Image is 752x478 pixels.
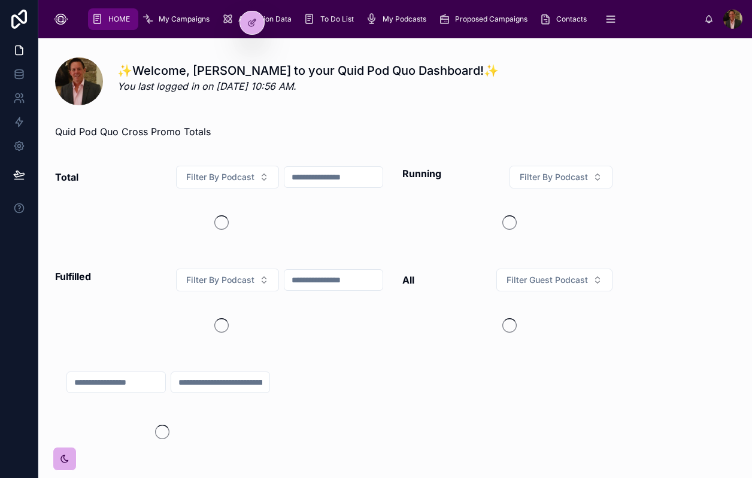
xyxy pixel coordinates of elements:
a: Contacts [536,8,595,30]
a: HOME [88,8,138,30]
h1: ✨Welcome, [PERSON_NAME] to your Quid Pod Quo Dashboard!✨ [117,62,499,79]
img: App logo [48,10,74,29]
strong: Total [55,170,78,184]
span: HOME [108,14,130,24]
a: Attribution Data [218,8,300,30]
span: To Do List [320,14,354,24]
span: Contacts [556,14,587,24]
a: My Campaigns [138,8,218,30]
strong: All [402,273,414,287]
em: You last logged in on [DATE] 10:56 AM. [117,80,296,92]
strong: Running [402,168,441,179]
button: Select Button [176,269,279,291]
span: Attribution Data [238,14,292,24]
span: Filter By Podcast [520,171,588,183]
span: My Campaigns [159,14,210,24]
a: My Podcasts [362,8,435,30]
button: Select Button [496,269,612,291]
span: Proposed Campaigns [455,14,527,24]
button: Select Button [176,166,279,188]
span: Filter By Podcast [186,274,254,286]
div: scrollable content [83,6,704,32]
span: Filter Guest Podcast [507,274,588,286]
span: Filter By Podcast [186,171,254,183]
strong: Fulfilled [55,270,91,282]
span: My Podcasts [383,14,426,24]
p: Quid Pod Quo Cross Promo Totals [55,124,211,139]
a: To Do List [300,8,362,30]
button: Select Button [510,166,612,188]
a: Proposed Campaigns [435,8,536,30]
